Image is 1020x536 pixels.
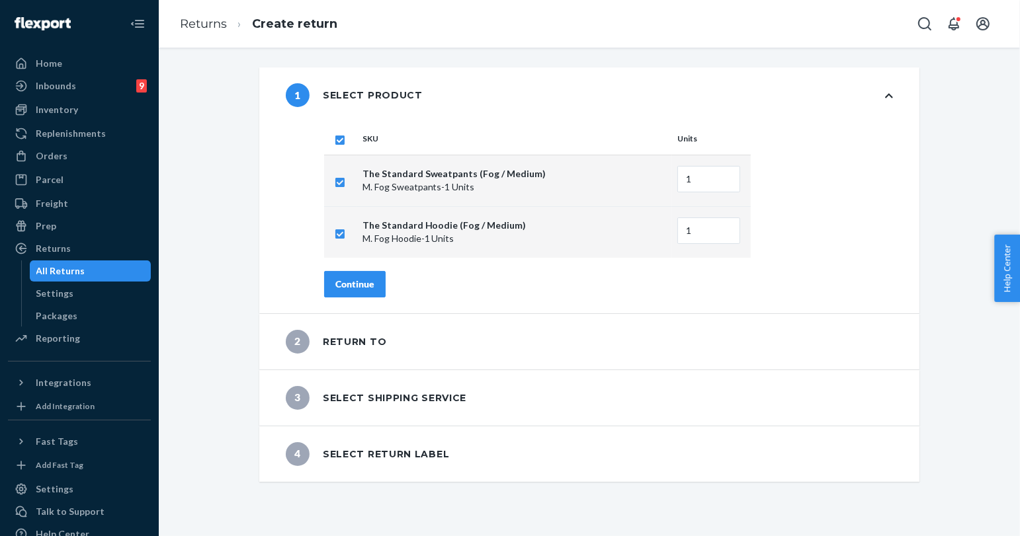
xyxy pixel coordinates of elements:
[286,386,466,410] div: Select shipping service
[36,482,73,496] div: Settings
[362,180,667,194] p: M. Fog Sweatpants - 1 Units
[36,79,76,93] div: Inbounds
[357,123,672,155] th: SKU
[124,11,151,37] button: Close Navigation
[912,11,938,37] button: Open Search Box
[970,11,996,37] button: Open account menu
[286,442,449,466] div: Select return label
[30,260,151,282] a: All Returns
[335,278,374,291] div: Continue
[30,283,151,304] a: Settings
[8,501,151,522] a: Talk to Support
[8,169,151,190] a: Parcel
[286,83,423,107] div: Select product
[15,17,71,30] img: Flexport logo
[36,127,106,140] div: Replenishments
[677,166,740,192] input: Enter quantity
[672,123,751,155] th: Units
[8,399,151,414] a: Add Integration
[362,167,667,180] p: The Standard Sweatpants (Fog / Medium)
[8,99,151,120] a: Inventory
[30,305,151,326] a: Packages
[941,11,967,37] button: Open notifications
[286,386,310,410] span: 3
[994,235,1020,302] button: Help Center
[36,103,78,116] div: Inventory
[36,197,68,210] div: Freight
[36,219,56,233] div: Prep
[677,217,740,244] input: Enter quantity
[36,287,74,300] div: Settings
[36,57,62,70] div: Home
[8,372,151,393] button: Integrations
[8,123,151,144] a: Replenishments
[286,330,310,354] span: 2
[36,376,91,389] div: Integrations
[286,330,386,354] div: Return to
[362,232,667,245] p: M. Fog Hoodie - 1 Units
[8,145,151,167] a: Orders
[36,242,71,255] div: Returns
[8,193,151,214] a: Freight
[8,238,151,259] a: Returns
[36,459,83,471] div: Add Fast Tag
[36,505,105,518] div: Talk to Support
[180,17,227,31] a: Returns
[286,83,310,107] span: 1
[8,479,151,500] a: Settings
[286,442,310,466] span: 4
[36,309,78,323] div: Packages
[252,17,337,31] a: Create return
[36,264,85,278] div: All Returns
[8,75,151,96] a: Inbounds9
[36,332,80,345] div: Reporting
[8,457,151,473] a: Add Fast Tag
[8,431,151,452] button: Fast Tags
[8,328,151,349] a: Reporting
[136,79,147,93] div: 9
[36,401,95,412] div: Add Integration
[36,435,78,448] div: Fast Tags
[362,219,667,232] p: The Standard Hoodie (Fog / Medium)
[36,173,64,186] div: Parcel
[169,5,348,44] ol: breadcrumbs
[8,53,151,74] a: Home
[8,215,151,237] a: Prep
[324,271,386,297] button: Continue
[36,149,67,163] div: Orders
